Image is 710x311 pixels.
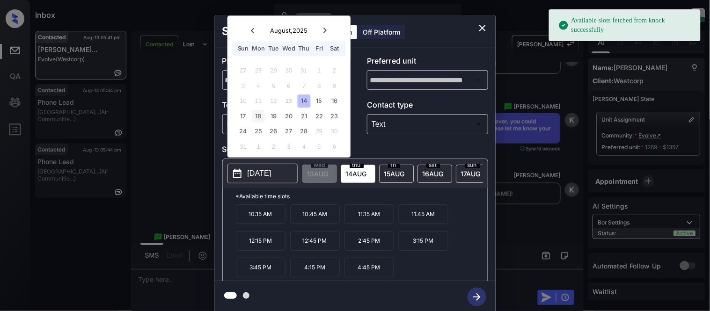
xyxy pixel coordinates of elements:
div: date-select [379,165,414,183]
div: Not available Friday, August 29th, 2025 [313,125,326,138]
div: Tue [267,43,280,55]
button: [DATE] [227,164,298,183]
div: Choose Thursday, August 14th, 2025 [298,95,310,108]
div: Choose Sunday, August 17th, 2025 [237,110,249,123]
div: month 2025-08 [231,63,347,154]
p: 3:45 PM [236,258,285,277]
p: *Available time slots [236,188,488,204]
span: fri [388,162,400,168]
div: Not available Sunday, August 3rd, 2025 [237,80,249,92]
div: Not available Monday, September 1st, 2025 [252,140,265,153]
div: Choose Tuesday, August 26th, 2025 [267,125,280,138]
div: Not available Tuesday, August 12th, 2025 [267,95,280,108]
div: Not available Friday, August 1st, 2025 [313,65,326,77]
p: Select slot [222,144,488,159]
div: Choose Thursday, August 28th, 2025 [298,125,310,138]
div: Choose Thursday, August 21st, 2025 [298,110,310,123]
p: 10:45 AM [290,204,340,224]
div: Not available Sunday, August 31st, 2025 [237,140,249,153]
p: Preferred community [222,55,344,70]
div: Choose Saturday, August 16th, 2025 [328,95,341,108]
div: Choose Wednesday, August 27th, 2025 [283,125,295,138]
p: 12:15 PM [236,231,285,251]
div: Mon [252,43,265,55]
div: Wed [283,43,295,55]
div: Not available Monday, July 28th, 2025 [252,65,265,77]
div: Choose Friday, August 22nd, 2025 [313,110,326,123]
div: Not available Thursday, July 31st, 2025 [298,65,310,77]
span: 15 AUG [384,170,405,178]
span: 14 AUG [346,170,367,178]
p: 11:45 AM [399,204,448,224]
div: date-select [417,165,452,183]
div: Not available Saturday, August 30th, 2025 [328,125,341,138]
p: 4:45 PM [344,258,394,277]
div: Choose Sunday, August 24th, 2025 [237,125,249,138]
div: Available slots fetched from knock successfully [558,12,693,38]
div: Not available Friday, August 8th, 2025 [313,80,326,92]
div: Choose Tuesday, August 19th, 2025 [267,110,280,123]
div: Choose Monday, August 25th, 2025 [252,125,265,138]
div: Not available Thursday, September 4th, 2025 [298,140,310,153]
div: Not available Friday, September 5th, 2025 [313,140,326,153]
button: close [473,19,492,37]
div: Not available Saturday, August 9th, 2025 [328,80,341,92]
p: 11:15 AM [344,204,394,224]
div: Choose Monday, August 18th, 2025 [252,110,265,123]
button: btn-next [462,285,492,309]
div: Not available Monday, August 11th, 2025 [252,95,265,108]
div: Not available Tuesday, September 2nd, 2025 [267,140,280,153]
div: Choose Wednesday, August 20th, 2025 [283,110,295,123]
div: Sat [328,43,341,55]
p: Preferred unit [367,55,488,70]
p: Contact type [367,99,488,114]
div: Not available Saturday, September 6th, 2025 [328,140,341,153]
div: date-select [456,165,490,183]
span: 16 AUG [423,170,444,178]
p: 4:15 PM [290,258,340,277]
div: Text [369,116,486,132]
p: [DATE] [248,168,271,179]
div: Not available Tuesday, July 29th, 2025 [267,65,280,77]
div: Not available Wednesday, August 6th, 2025 [283,80,295,92]
div: Not available Wednesday, September 3rd, 2025 [283,140,295,153]
div: Thu [298,43,310,55]
div: Not available Thursday, August 7th, 2025 [298,80,310,92]
div: Not available Sunday, August 10th, 2025 [237,95,249,108]
div: Choose Saturday, August 23rd, 2025 [328,110,341,123]
div: date-select [341,165,375,183]
div: In Person [225,116,341,132]
p: 12:45 PM [290,231,340,251]
div: Not available Sunday, July 27th, 2025 [237,65,249,77]
div: Off Platform [359,25,405,39]
div: Sun [237,43,249,55]
p: 10:15 AM [236,204,285,224]
span: thu [350,162,364,168]
p: Tour type [222,99,344,114]
p: 3:15 PM [399,231,448,251]
span: 17 AUG [461,170,481,178]
div: Not available Monday, August 4th, 2025 [252,80,265,92]
h2: Schedule Tour [215,15,310,48]
div: Not available Tuesday, August 5th, 2025 [267,80,280,92]
div: Not available Wednesday, July 30th, 2025 [283,65,295,77]
div: Choose Friday, August 15th, 2025 [313,95,326,108]
span: sun [465,162,480,168]
div: Fri [313,43,326,55]
div: Not available Saturday, August 2nd, 2025 [328,65,341,77]
p: 2:45 PM [344,231,394,251]
div: Not available Wednesday, August 13th, 2025 [283,95,295,108]
span: sat [426,162,440,168]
